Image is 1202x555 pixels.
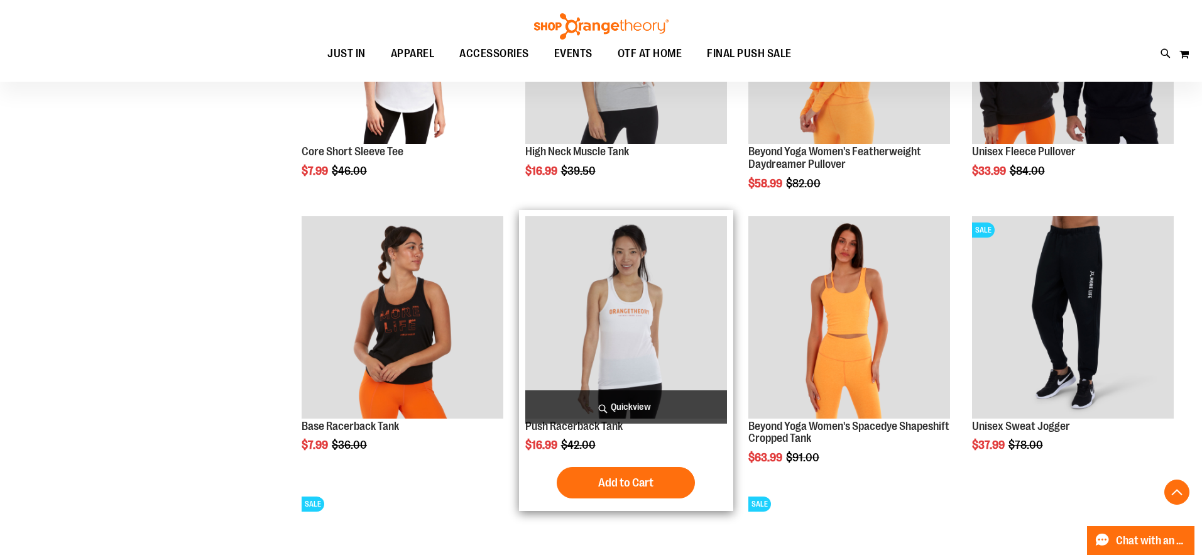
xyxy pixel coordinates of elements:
[525,165,559,177] span: $16.99
[1116,535,1187,547] span: Chat with an Expert
[1164,480,1189,505] button: Back To Top
[1008,439,1045,451] span: $78.00
[302,497,324,512] span: SALE
[525,216,727,418] img: Product image for Push Racerback Tank
[302,439,330,451] span: $7.99
[748,497,771,512] span: SALE
[302,145,403,158] a: Core Short Sleeve Tee
[1010,165,1047,177] span: $84.00
[561,165,598,177] span: $39.50
[748,145,921,170] a: Beyond Yoga Women's Featherweight Daydreamer Pullover
[748,451,784,464] span: $63.99
[972,165,1008,177] span: $33.99
[315,40,378,69] a: JUST IN
[554,40,593,68] span: EVENTS
[459,40,529,68] span: ACCESSORIES
[302,165,330,177] span: $7.99
[519,210,733,511] div: product
[707,40,792,68] span: FINAL PUSH SALE
[302,420,399,432] a: Base Racerback Tank
[605,40,695,69] a: OTF AT HOME
[694,40,804,68] a: FINAL PUSH SALE
[525,390,727,424] a: Quickview
[327,40,366,68] span: JUST IN
[972,216,1174,420] a: Product image for Unisex Sweat JoggerSALE
[332,439,369,451] span: $36.00
[972,223,995,238] span: SALE
[332,165,369,177] span: $46.00
[972,439,1007,451] span: $37.99
[748,177,784,190] span: $58.99
[525,420,623,432] a: Push Racerback Tank
[391,40,435,68] span: APPAREL
[525,145,629,158] a: High Neck Muscle Tank
[542,40,605,69] a: EVENTS
[447,40,542,69] a: ACCESSORIES
[525,216,727,420] a: Product image for Push Racerback Tank
[302,216,503,420] a: Product image for Base Racerback Tank
[557,467,695,498] button: Add to Cart
[786,177,822,190] span: $82.00
[302,216,503,418] img: Product image for Base Racerback Tank
[525,439,559,451] span: $16.99
[532,13,670,40] img: Shop Orangetheory
[748,216,950,418] img: Product image for Beyond Yoga Womens Spacedye Shapeshift Cropped Tank
[742,210,956,496] div: product
[295,210,510,483] div: product
[561,439,598,451] span: $42.00
[1087,526,1195,555] button: Chat with an Expert
[966,210,1180,483] div: product
[378,40,447,69] a: APPAREL
[972,420,1070,432] a: Unisex Sweat Jogger
[972,145,1076,158] a: Unisex Fleece Pullover
[748,216,950,420] a: Product image for Beyond Yoga Womens Spacedye Shapeshift Cropped Tank
[618,40,682,68] span: OTF AT HOME
[972,216,1174,418] img: Product image for Unisex Sweat Jogger
[598,476,653,490] span: Add to Cart
[786,451,821,464] span: $91.00
[748,420,949,445] a: Beyond Yoga Women's Spacedye Shapeshift Cropped Tank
